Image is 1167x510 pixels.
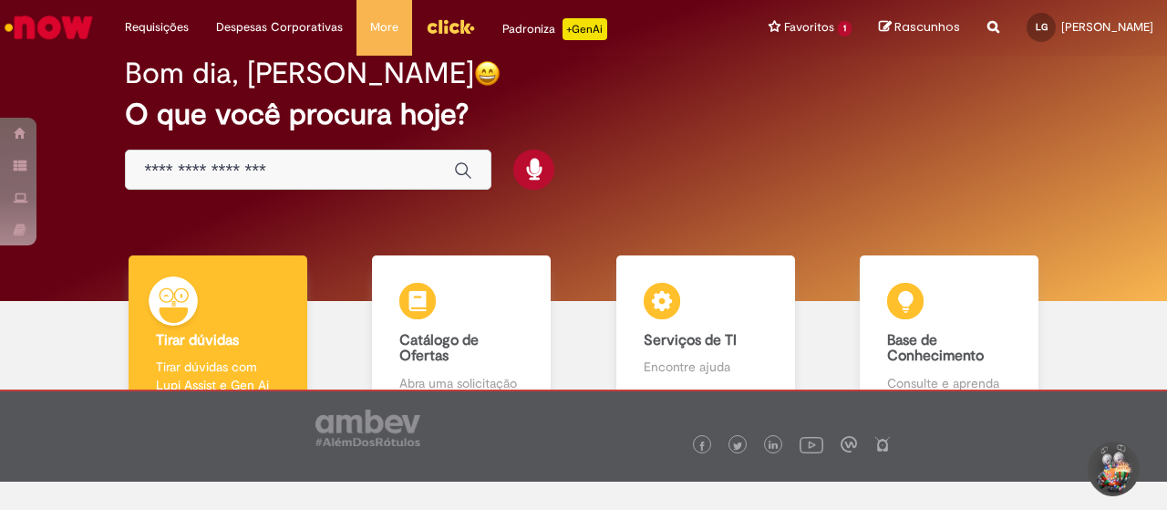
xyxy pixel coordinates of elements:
[156,331,239,349] b: Tirar dúvidas
[1036,21,1048,33] span: LG
[644,358,768,376] p: Encontre ajuda
[733,442,742,451] img: logo_footer_twitter.png
[697,442,707,451] img: logo_footer_facebook.png
[828,255,1072,413] a: Base de Conhecimento Consulte e aprenda
[426,13,475,40] img: click_logo_yellow_360x200.png
[474,60,501,87] img: happy-face.png
[156,358,280,394] p: Tirar dúvidas com Lupi Assist e Gen Ai
[1061,19,1153,35] span: [PERSON_NAME]
[502,18,607,40] div: Padroniza
[644,331,737,349] b: Serviços de TI
[838,21,852,36] span: 1
[841,436,857,453] img: logo_footer_workplace.png
[887,374,1011,392] p: Consulte e aprenda
[784,18,834,36] span: Favoritos
[874,436,891,453] img: logo_footer_naosei.png
[399,331,479,366] b: Catálogo de Ofertas
[894,18,960,36] span: Rascunhos
[315,410,420,446] img: logo_footer_ambev_rotulo_gray.png
[125,18,189,36] span: Requisições
[769,441,778,452] img: logo_footer_linkedin.png
[800,432,823,456] img: logo_footer_youtube.png
[370,18,398,36] span: More
[125,99,1041,130] h2: O que você procura hoje?
[96,255,340,413] a: Tirar dúvidas Tirar dúvidas com Lupi Assist e Gen Ai
[216,18,343,36] span: Despesas Corporativas
[563,18,607,40] p: +GenAi
[2,9,96,46] img: ServiceNow
[1085,442,1140,496] button: Iniciar Conversa de Suporte
[340,255,584,413] a: Catálogo de Ofertas Abra uma solicitação
[399,374,523,392] p: Abra uma solicitação
[887,331,984,366] b: Base de Conhecimento
[879,19,960,36] a: Rascunhos
[583,255,828,413] a: Serviços de TI Encontre ajuda
[125,57,474,89] h2: Bom dia, [PERSON_NAME]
